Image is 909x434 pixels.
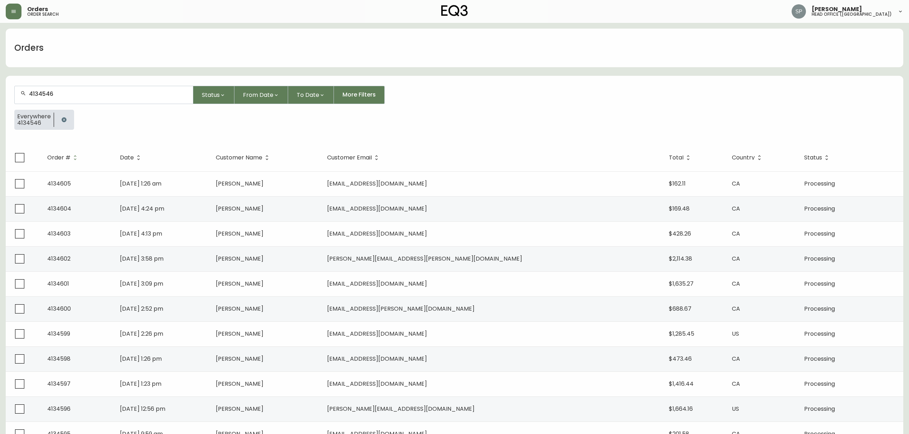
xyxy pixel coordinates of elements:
[327,179,427,188] span: [EMAIL_ADDRESS][DOMAIN_NAME]
[669,305,691,313] span: $688.67
[812,12,892,16] h5: head office ([GEOGRAPHIC_DATA])
[804,156,822,160] span: Status
[327,230,427,238] span: [EMAIL_ADDRESS][DOMAIN_NAME]
[441,5,468,16] img: logo
[327,405,475,413] span: [PERSON_NAME][EMAIL_ADDRESS][DOMAIN_NAME]
[669,156,684,160] span: Total
[327,204,427,213] span: [EMAIL_ADDRESS][DOMAIN_NAME]
[17,120,51,126] span: 4134546
[732,154,764,161] span: Country
[27,6,48,12] span: Orders
[216,355,263,363] span: [PERSON_NAME]
[216,230,263,238] span: [PERSON_NAME]
[47,280,69,288] span: 4134601
[120,355,162,363] span: [DATE] 1:26 pm
[669,280,694,288] span: $1,635.27
[327,330,427,338] span: [EMAIL_ADDRESS][DOMAIN_NAME]
[669,405,693,413] span: $1,664.16
[804,154,831,161] span: Status
[804,305,835,313] span: Processing
[804,230,835,238] span: Processing
[327,280,427,288] span: [EMAIL_ADDRESS][DOMAIN_NAME]
[47,179,71,188] span: 4134605
[732,255,740,263] span: CA
[216,280,263,288] span: [PERSON_NAME]
[202,90,220,99] span: Status
[216,179,263,188] span: [PERSON_NAME]
[732,330,739,338] span: US
[669,204,690,213] span: $169.48
[120,154,143,161] span: Date
[334,86,385,104] button: More Filters
[216,154,272,161] span: Customer Name
[327,255,522,263] span: [PERSON_NAME][EMAIL_ADDRESS][PERSON_NAME][DOMAIN_NAME]
[216,156,262,160] span: Customer Name
[804,179,835,188] span: Processing
[120,330,163,338] span: [DATE] 2:26 pm
[120,255,164,263] span: [DATE] 3:58 pm
[327,154,381,161] span: Customer Email
[120,230,162,238] span: [DATE] 4:13 pm
[47,330,70,338] span: 4134599
[47,305,71,313] span: 4134600
[297,90,319,99] span: To Date
[327,380,427,388] span: [EMAIL_ADDRESS][DOMAIN_NAME]
[669,179,686,188] span: $162.11
[669,330,694,338] span: $1,285.45
[732,204,740,213] span: CA
[120,305,163,313] span: [DATE] 2:52 pm
[804,280,835,288] span: Processing
[327,305,475,313] span: [EMAIL_ADDRESS][PERSON_NAME][DOMAIN_NAME]
[732,380,740,388] span: CA
[792,4,806,19] img: 0cb179e7bf3690758a1aaa5f0aafa0b4
[288,86,334,104] button: To Date
[804,255,835,263] span: Processing
[193,86,234,104] button: Status
[732,405,739,413] span: US
[812,6,862,12] span: [PERSON_NAME]
[732,156,755,160] span: Country
[732,230,740,238] span: CA
[120,380,161,388] span: [DATE] 1:23 pm
[243,90,273,99] span: From Date
[804,330,835,338] span: Processing
[216,204,263,213] span: [PERSON_NAME]
[120,204,164,213] span: [DATE] 4:24 pm
[47,156,71,160] span: Order #
[669,154,693,161] span: Total
[29,90,187,97] input: Search
[120,179,161,188] span: [DATE] 1:26 am
[120,280,163,288] span: [DATE] 3:09 pm
[27,12,59,16] h5: order search
[669,230,691,238] span: $428.26
[342,91,376,99] span: More Filters
[804,355,835,363] span: Processing
[120,156,134,160] span: Date
[669,380,694,388] span: $1,416.44
[804,380,835,388] span: Processing
[216,255,263,263] span: [PERSON_NAME]
[669,355,692,363] span: $473.46
[669,255,692,263] span: $2,114.38
[732,280,740,288] span: CA
[47,355,71,363] span: 4134598
[14,42,44,54] h1: Orders
[327,156,372,160] span: Customer Email
[17,113,51,120] span: Everywhere
[327,355,427,363] span: [EMAIL_ADDRESS][DOMAIN_NAME]
[732,179,740,188] span: CA
[216,380,263,388] span: [PERSON_NAME]
[216,405,263,413] span: [PERSON_NAME]
[47,154,80,161] span: Order #
[732,355,740,363] span: CA
[47,255,71,263] span: 4134602
[732,305,740,313] span: CA
[804,204,835,213] span: Processing
[47,230,71,238] span: 4134603
[234,86,288,104] button: From Date
[216,330,263,338] span: [PERSON_NAME]
[804,405,835,413] span: Processing
[47,405,71,413] span: 4134596
[47,380,71,388] span: 4134597
[216,305,263,313] span: [PERSON_NAME]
